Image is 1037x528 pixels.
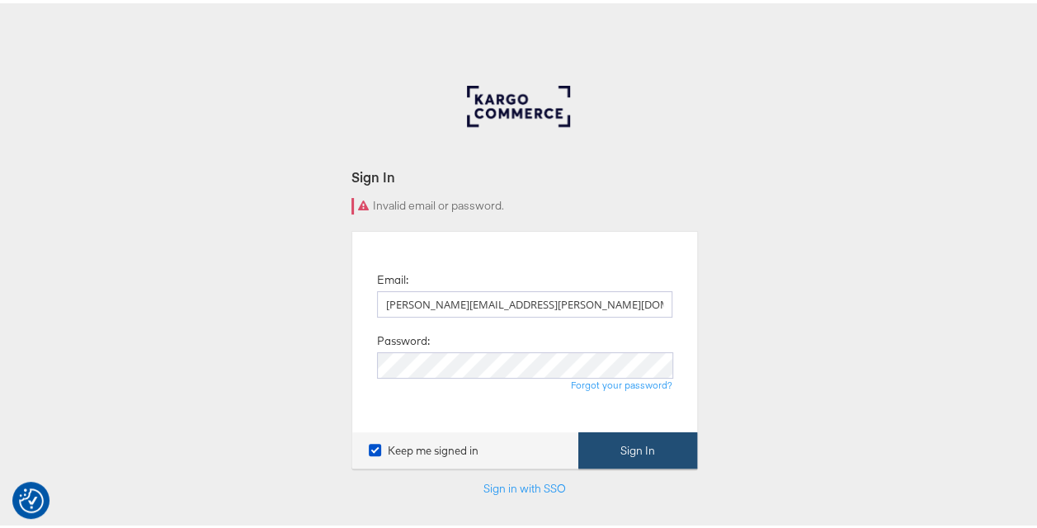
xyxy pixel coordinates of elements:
[369,440,478,455] label: Keep me signed in
[351,195,698,211] div: Invalid email or password.
[351,164,698,183] div: Sign In
[19,485,44,510] img: Revisit consent button
[571,375,672,388] a: Forgot your password?
[483,478,566,493] a: Sign in with SSO
[19,485,44,510] button: Consent Preferences
[578,429,697,466] button: Sign In
[377,330,430,346] label: Password:
[377,269,408,285] label: Email:
[377,288,672,314] input: Email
